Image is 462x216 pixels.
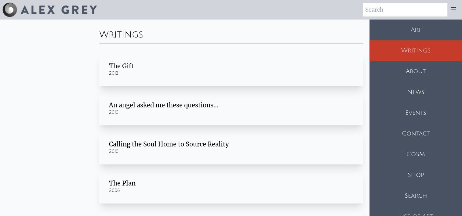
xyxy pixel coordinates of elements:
a: The Gift 2012 [99,52,363,86]
a: The Plan 2006 [99,169,363,203]
a: News [369,82,462,103]
div: 2010 [109,149,353,155]
input: Search [363,3,447,16]
div: 2010 [109,110,353,116]
a: Writings [369,40,462,61]
a: Events [369,103,462,123]
a: Art [369,20,462,40]
a: Contact [369,123,462,144]
div: 2012 [109,70,353,77]
div: An angel asked me these questions… [109,101,353,110]
a: CoSM [369,144,462,165]
div: Writings [99,24,363,43]
a: An angel asked me these questions… 2010 [99,91,363,125]
a: About [369,61,462,82]
div: 2006 [109,188,353,194]
a: Calling the Soul Home to Source Reality 2010 [99,130,363,164]
div: The Gift [109,62,353,70]
div: Calling the Soul Home to Source Reality [109,140,353,149]
a: Shop [369,165,462,185]
a: Search [369,185,462,206]
div: The Plan [109,179,353,188]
